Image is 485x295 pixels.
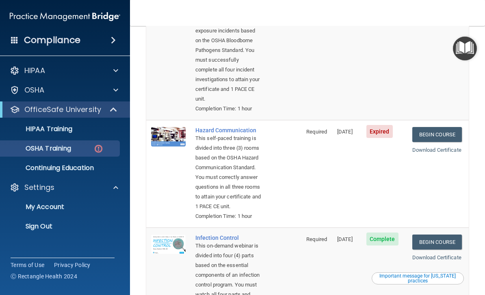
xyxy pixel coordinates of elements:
div: This self-paced training is divided into four (4) exposure incidents based on the OSHA Bloodborne... [195,6,261,104]
p: Settings [24,183,54,192]
span: [DATE] [337,236,353,242]
p: HIPAA [24,66,45,75]
span: [DATE] [337,129,353,135]
span: Required [306,129,327,135]
div: Completion Time: 1 hour [195,211,261,221]
a: HIPAA [10,66,118,75]
span: Expired [366,125,393,138]
a: Infection Control [195,235,261,241]
a: Begin Course [412,235,462,250]
span: Ⓒ Rectangle Health 2024 [11,272,77,280]
p: HIPAA Training [5,125,72,133]
p: OSHA Training [5,144,71,153]
span: Complete [366,233,398,245]
div: Important message for [US_STATE] practices [373,273,463,283]
button: Open Resource Center [453,37,477,60]
p: OSHA [24,85,45,95]
span: Required [306,236,327,242]
img: danger-circle.6113f641.png [93,144,104,154]
a: OSHA [10,85,118,95]
a: Privacy Policy [54,261,91,269]
p: Continuing Education [5,164,116,172]
div: Completion Time: 1 hour [195,104,261,114]
div: This self-paced training is divided into three (3) rooms based on the OSHA Hazard Communication S... [195,134,261,211]
a: Terms of Use [11,261,44,269]
h4: Compliance [24,34,80,46]
a: Download Certificate [412,20,461,26]
a: OfficeSafe University [10,105,118,114]
a: Download Certificate [412,254,461,261]
button: Read this if you are a dental practitioner in the state of CA [372,272,464,284]
a: Download Certificate [412,147,461,153]
p: OfficeSafe University [24,105,101,114]
p: My Account [5,203,116,211]
img: PMB logo [10,9,120,25]
a: Settings [10,183,118,192]
p: Sign Out [5,222,116,230]
a: Begin Course [412,127,462,142]
a: Hazard Communication [195,127,261,134]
